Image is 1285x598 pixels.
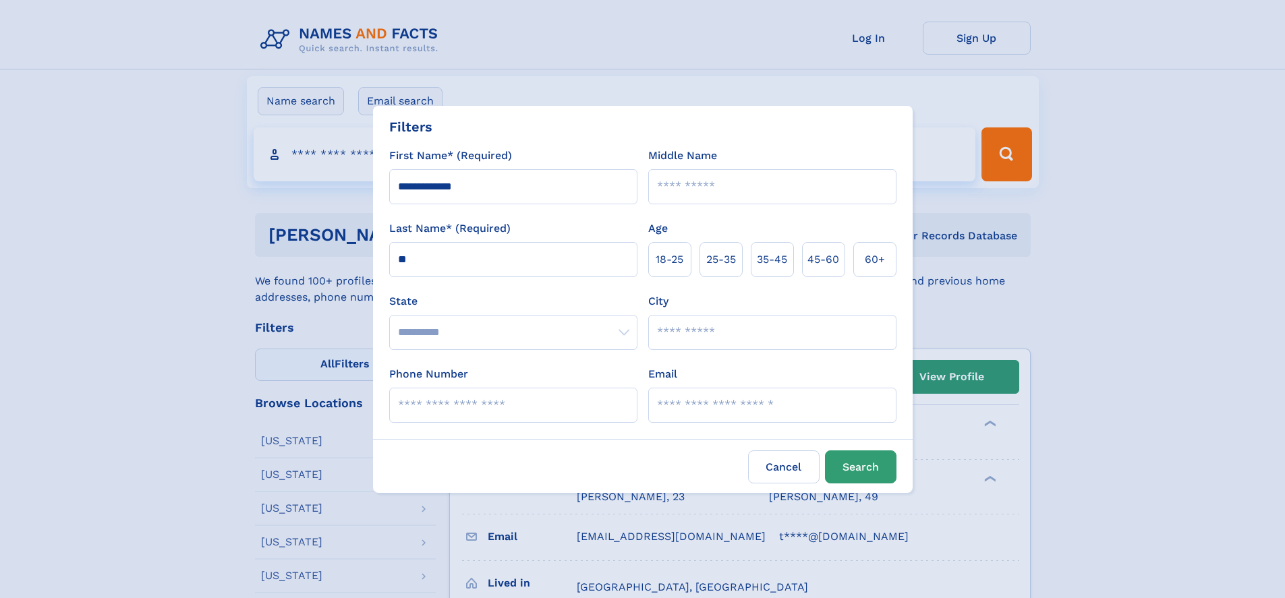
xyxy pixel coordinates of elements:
label: Age [648,220,668,237]
span: 18‑25 [656,251,683,268]
label: Cancel [748,450,820,483]
span: 35‑45 [757,251,787,268]
label: Middle Name [648,148,717,164]
div: Filters [389,117,432,137]
label: Last Name* (Required) [389,220,511,237]
label: Email [648,366,677,382]
label: Phone Number [389,366,468,382]
label: State [389,293,637,309]
span: 25‑35 [706,251,736,268]
label: First Name* (Required) [389,148,512,164]
label: City [648,293,668,309]
button: Search [825,450,896,483]
span: 45‑60 [807,251,839,268]
span: 60+ [865,251,885,268]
